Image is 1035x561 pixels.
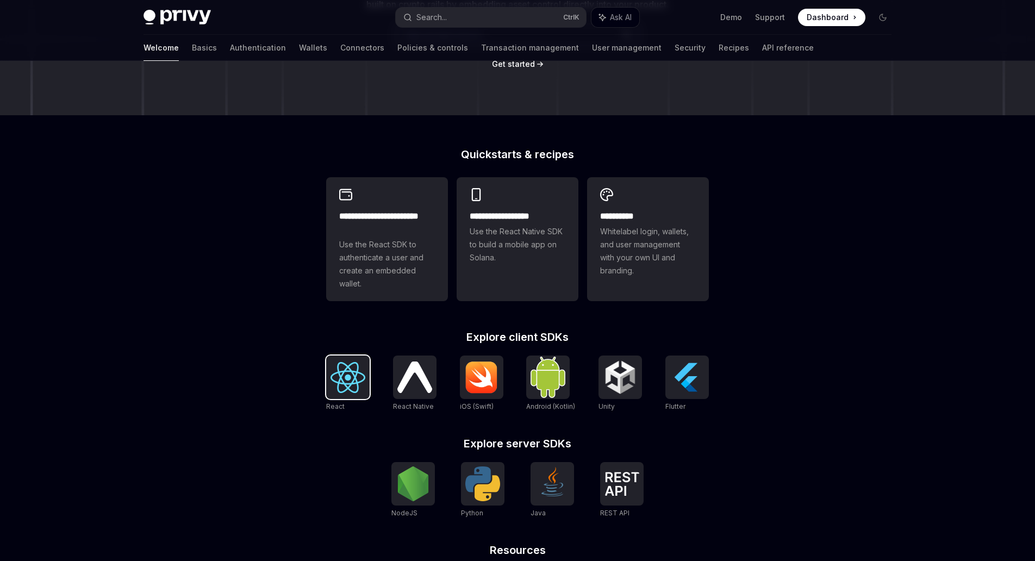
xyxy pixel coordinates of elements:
a: FlutterFlutter [665,356,709,412]
img: REST API [604,472,639,496]
span: Whitelabel login, wallets, and user management with your own UI and branding. [600,225,696,277]
img: Java [535,466,570,501]
img: React [331,362,365,393]
a: Recipes [719,35,749,61]
a: **** **** **** ***Use the React Native SDK to build a mobile app on Solana. [457,177,578,301]
a: Policies & controls [397,35,468,61]
h2: Quickstarts & recipes [326,149,709,160]
img: iOS (Swift) [464,361,499,394]
img: dark logo [144,10,211,25]
a: ReactReact [326,356,370,412]
a: Support [755,12,785,23]
a: Security [675,35,706,61]
span: React [326,402,345,410]
a: Authentication [230,35,286,61]
a: Connectors [340,35,384,61]
a: User management [592,35,662,61]
span: Use the React Native SDK to build a mobile app on Solana. [470,225,565,264]
a: Wallets [299,35,327,61]
span: Use the React SDK to authenticate a user and create an embedded wallet. [339,238,435,290]
img: NodeJS [396,466,431,501]
img: Android (Kotlin) [531,357,565,397]
a: Get started [492,59,535,70]
a: API reference [762,35,814,61]
span: Ask AI [610,12,632,23]
a: iOS (Swift)iOS (Swift) [460,356,503,412]
h2: Explore client SDKs [326,332,709,342]
span: Android (Kotlin) [526,402,575,410]
a: JavaJava [531,462,574,519]
button: Ask AI [591,8,639,27]
a: Welcome [144,35,179,61]
a: **** *****Whitelabel login, wallets, and user management with your own UI and branding. [587,177,709,301]
button: Search...CtrlK [396,8,586,27]
a: Basics [192,35,217,61]
button: Toggle dark mode [874,9,891,26]
span: Python [461,509,483,517]
span: Flutter [665,402,685,410]
span: Java [531,509,546,517]
span: NodeJS [391,509,417,517]
a: Dashboard [798,9,865,26]
img: React Native [397,361,432,392]
a: UnityUnity [598,356,642,412]
a: React NativeReact Native [393,356,437,412]
div: Search... [416,11,447,24]
span: Ctrl K [563,13,579,22]
img: Python [465,466,500,501]
img: Flutter [670,360,704,395]
a: PythonPython [461,462,504,519]
span: React Native [393,402,434,410]
a: REST APIREST API [600,462,644,519]
span: iOS (Swift) [460,402,494,410]
h2: Explore server SDKs [326,438,709,449]
span: REST API [600,509,629,517]
img: Unity [603,360,638,395]
a: Transaction management [481,35,579,61]
a: Demo [720,12,742,23]
a: NodeJSNodeJS [391,462,435,519]
span: Get started [492,59,535,68]
span: Unity [598,402,615,410]
h2: Resources [326,545,709,556]
span: Dashboard [807,12,849,23]
a: Android (Kotlin)Android (Kotlin) [526,356,575,412]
